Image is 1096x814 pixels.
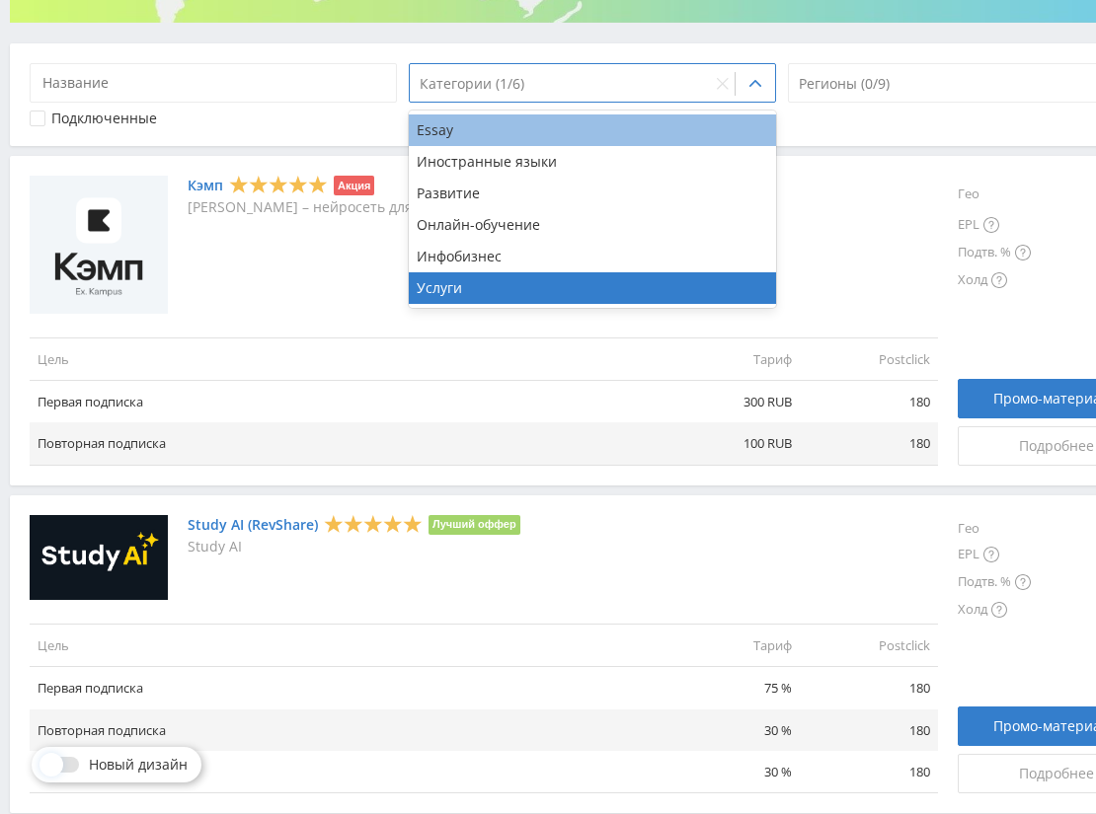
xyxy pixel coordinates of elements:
li: Лучший оффер [429,515,520,535]
div: Гео [958,176,1031,211]
div: EPL [958,211,1031,239]
div: Подтв. % [958,568,1031,596]
td: Цель [30,625,662,667]
td: Тариф [662,625,800,667]
div: Услуги [409,272,776,304]
td: Первая подписка [30,381,662,423]
td: Цель [30,337,662,380]
td: Первая подписка [30,667,662,709]
div: Инфобизнес [409,241,776,272]
div: Essay [409,114,776,146]
div: Гео [958,515,1031,542]
td: Тариф [662,337,800,380]
div: Холд [958,596,1031,624]
td: 180 [800,751,938,793]
div: Подтв. % [958,239,1031,266]
td: 30 % [662,709,800,751]
td: 75 % [662,667,800,709]
div: Онлайн-обучение [409,209,776,241]
td: 30 % [662,751,800,793]
a: Study AI (RevShare) [188,517,318,533]
td: 180 [800,381,938,423]
div: 5 Stars [324,513,423,534]
td: Postclick [800,337,938,380]
div: Развитие [409,178,776,209]
span: Новый дизайн [89,757,188,773]
div: Холд [958,266,1031,294]
img: Study AI (RevShare) [30,515,168,601]
span: Подробнее [1019,438,1094,454]
div: 5 Stars [229,175,328,195]
li: Акция [334,176,374,195]
td: 300 RUB [662,381,800,423]
div: Иностранные языки [409,146,776,178]
td: 100 RUB [662,422,800,465]
td: 180 [800,709,938,751]
td: Пополнение баланса [30,751,662,793]
p: Study AI [188,539,520,555]
td: Повторная подписка [30,422,662,465]
img: Кэмп [30,176,168,314]
td: 180 [800,667,938,709]
div: EPL [958,541,1031,568]
span: Подробнее [1019,766,1094,781]
td: Повторная подписка [30,709,662,751]
td: Postclick [800,625,938,667]
input: Название [30,63,397,103]
a: Кэмп [188,178,223,193]
p: [PERSON_NAME] – нейросеть для студента [188,199,477,215]
td: 180 [800,422,938,465]
div: Подключенные [51,111,157,126]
